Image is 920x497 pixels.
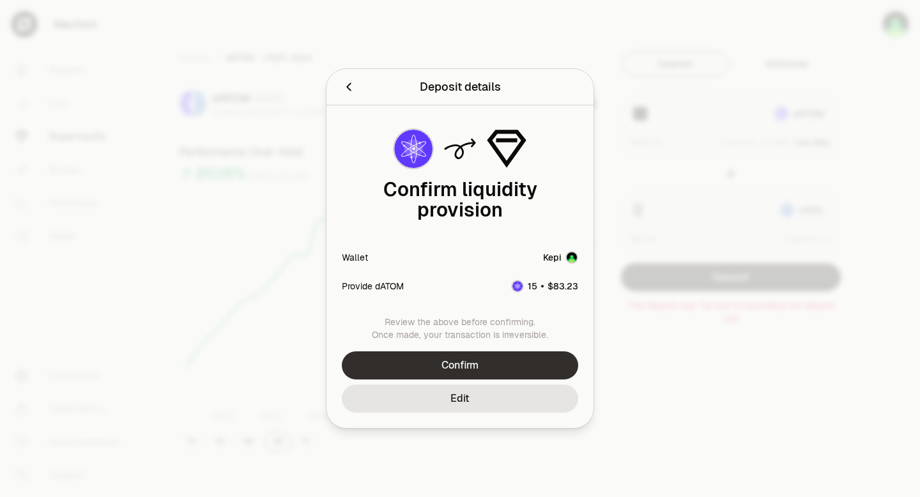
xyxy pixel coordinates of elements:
img: dATOM Logo [394,130,433,168]
div: Provide dATOM [342,280,404,293]
div: Kepi [543,251,562,264]
button: Confirm [342,351,578,379]
button: Edit [342,385,578,413]
img: Account Image [567,252,577,263]
button: Back [342,78,356,96]
img: dATOM Logo [512,281,523,291]
div: Deposit details [420,78,501,96]
button: KepiAccount Image [543,251,578,264]
div: Wallet [342,251,368,264]
div: Review the above before confirming. Once made, your transaction is irreversible. [342,316,578,341]
div: Confirm liquidity provision [342,180,578,220]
